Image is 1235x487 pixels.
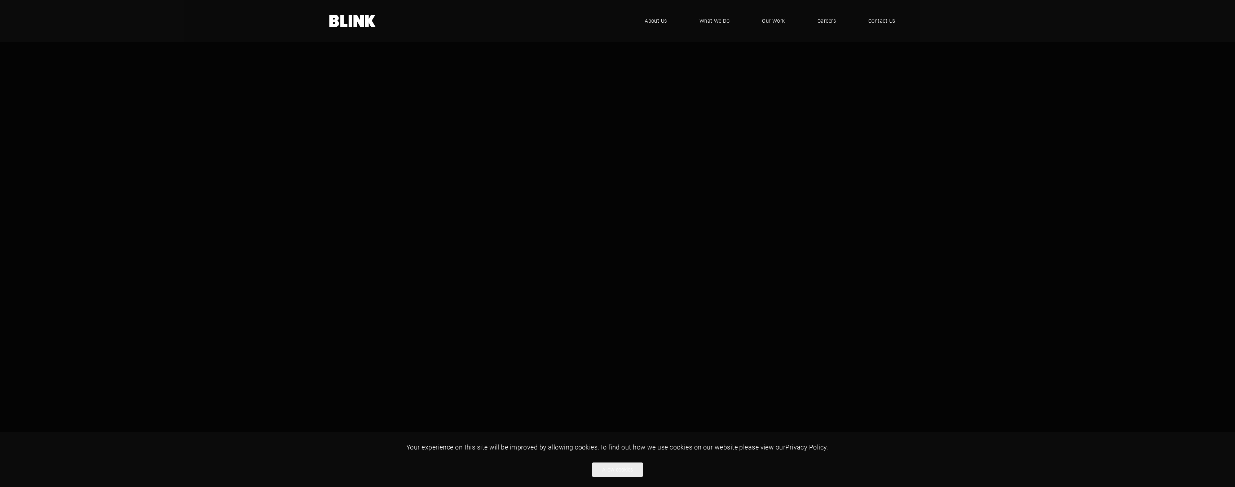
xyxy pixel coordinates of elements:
a: Home [329,15,376,27]
a: About Us [634,10,678,32]
span: What We Do [700,17,730,25]
button: Allow cookies [592,462,643,477]
span: About Us [645,17,667,25]
span: Your experience on this site will be improved by allowing cookies. To find out how we use cookies... [406,443,829,451]
a: Careers [807,10,847,32]
a: Privacy Policy [785,443,827,451]
a: Contact Us [857,10,906,32]
a: Our Work [751,10,796,32]
a: What We Do [689,10,741,32]
span: Contact Us [868,17,895,25]
span: Our Work [762,17,785,25]
span: Careers [817,17,836,25]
